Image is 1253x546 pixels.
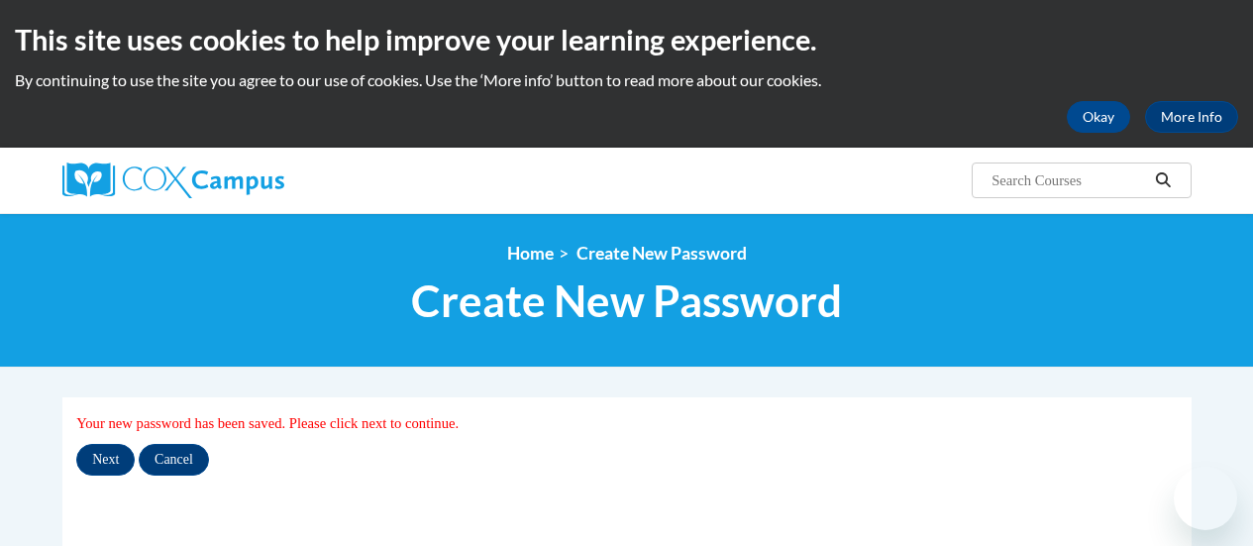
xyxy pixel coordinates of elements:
[76,415,459,431] span: Your new password has been saved. Please click next to continue.
[62,163,419,198] a: Cox Campus
[576,243,747,264] span: Create New Password
[62,163,284,198] img: Cox Campus
[1174,467,1237,530] iframe: Button to launch messaging window
[15,69,1238,91] p: By continuing to use the site you agree to our use of cookies. Use the ‘More info’ button to read...
[1148,168,1178,192] button: Search
[1067,101,1130,133] button: Okay
[507,243,554,264] a: Home
[15,20,1238,59] h2: This site uses cookies to help improve your learning experience.
[76,444,135,476] input: Next
[1145,101,1238,133] a: More Info
[411,274,842,327] span: Create New Password
[139,444,209,476] input: Cancel
[990,168,1148,192] input: Search Courses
